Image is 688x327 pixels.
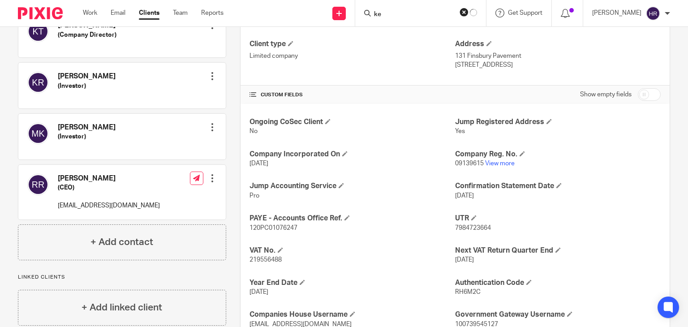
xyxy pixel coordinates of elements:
[249,257,282,263] span: 219556488
[455,150,661,159] h4: Company Reg. No.
[249,128,258,134] span: No
[58,30,116,39] h5: (Company Director)
[455,60,661,69] p: [STREET_ADDRESS]
[455,39,661,49] h4: Address
[201,9,224,17] a: Reports
[111,9,125,17] a: Email
[592,9,641,17] p: [PERSON_NAME]
[455,278,661,288] h4: Authentication Code
[58,72,116,81] h4: [PERSON_NAME]
[139,9,159,17] a: Clients
[249,246,455,255] h4: VAT No.
[455,246,661,255] h4: Next VAT Return Quarter End
[455,257,474,263] span: [DATE]
[82,301,162,314] h4: + Add linked client
[485,160,515,167] a: View more
[83,9,97,17] a: Work
[249,39,455,49] h4: Client type
[455,193,474,199] span: [DATE]
[455,214,661,223] h4: UTR
[58,132,116,141] h5: (Investor)
[470,9,477,16] svg: Results are loading
[27,174,49,195] img: svg%3E
[460,8,469,17] button: Clear
[27,21,49,42] img: svg%3E
[27,72,49,93] img: svg%3E
[58,123,116,132] h4: [PERSON_NAME]
[18,274,226,281] p: Linked clients
[249,310,455,319] h4: Companies House Username
[58,174,160,183] h4: [PERSON_NAME]
[455,225,491,231] span: 7984723664
[455,117,661,127] h4: Jump Registered Address
[249,278,455,288] h4: Year End Date
[249,150,455,159] h4: Company Incorporated On
[455,181,661,191] h4: Confirmation Statement Date
[18,7,63,19] img: Pixie
[455,52,661,60] p: 131 Finsbury Pavement
[249,52,455,60] p: Limited company
[249,225,297,231] span: 120PC01076247
[249,289,268,295] span: [DATE]
[249,181,455,191] h4: Jump Accounting Service
[508,10,542,16] span: Get Support
[646,6,660,21] img: svg%3E
[580,90,632,99] label: Show empty fields
[90,235,153,249] h4: + Add contact
[58,201,160,210] p: [EMAIL_ADDRESS][DOMAIN_NAME]
[455,310,661,319] h4: Government Gateway Username
[249,160,268,167] span: [DATE]
[249,214,455,223] h4: PAYE - Accounts Office Ref.
[455,289,481,295] span: RH6M2C
[249,117,455,127] h4: Ongoing CoSec Client
[173,9,188,17] a: Team
[249,193,259,199] span: Pro
[455,160,484,167] span: 09139615
[58,183,160,192] h5: (CEO)
[58,82,116,90] h5: (Investor)
[249,91,455,99] h4: CUSTOM FIELDS
[27,123,49,144] img: svg%3E
[455,128,465,134] span: Yes
[373,11,454,19] input: Search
